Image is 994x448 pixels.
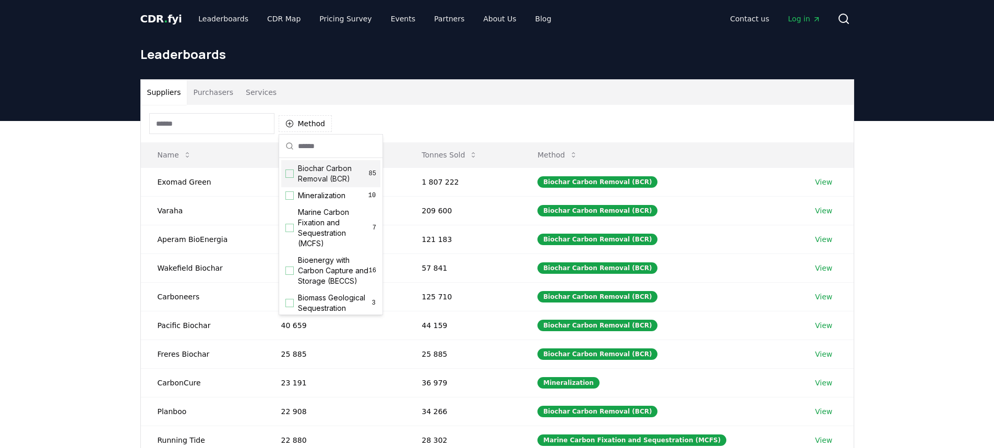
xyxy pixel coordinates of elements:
span: 7 [373,224,376,232]
td: 94 267 [265,196,405,225]
td: 44 159 [405,311,521,340]
div: Biochar Carbon Removal (BCR) [537,320,657,331]
a: View [815,406,832,417]
span: Biomass Geological Sequestration [298,293,371,313]
span: Bioenergy with Carbon Capture and Storage (BECCS) [298,255,369,286]
td: 57 833 [265,253,405,282]
td: 40 659 [265,311,405,340]
div: Marine Carbon Fixation and Sequestration (MCFS) [537,434,726,446]
td: 22 908 [265,397,405,426]
a: Leaderboards [190,9,257,28]
a: View [815,320,832,331]
a: Blog [527,9,560,28]
td: 25 885 [265,340,405,368]
td: 23 191 [265,368,405,397]
a: About Us [475,9,524,28]
a: Partners [426,9,473,28]
span: 85 [369,169,376,178]
h1: Leaderboards [140,46,854,63]
nav: Main [722,9,829,28]
a: View [815,263,832,273]
a: View [815,292,832,302]
td: Varaha [141,196,265,225]
td: 50 515 [265,282,405,311]
div: Biochar Carbon Removal (BCR) [537,234,657,245]
div: Biochar Carbon Removal (BCR) [537,262,657,274]
a: Pricing Survey [311,9,380,28]
div: Biochar Carbon Removal (BCR) [537,291,657,302]
span: Marine Carbon Fixation and Sequestration (MCFS) [298,207,373,249]
span: . [164,13,167,25]
a: CDR Map [259,9,309,28]
td: Aperam BioEnergia [141,225,265,253]
td: Exomad Green [141,167,265,196]
td: Carboneers [141,282,265,311]
td: Wakefield Biochar [141,253,265,282]
div: Biochar Carbon Removal (BCR) [537,205,657,216]
a: CDR.fyi [140,11,182,26]
td: 1 807 222 [405,167,521,196]
a: View [815,435,832,445]
button: Name [149,144,200,165]
nav: Main [190,9,559,28]
div: Biochar Carbon Removal (BCR) [537,176,657,188]
a: Contact us [722,9,777,28]
a: View [815,349,832,359]
div: Biochar Carbon Removal (BCR) [537,406,657,417]
td: Pacific Biochar [141,311,265,340]
a: View [815,177,832,187]
td: 121 183 [405,225,521,253]
a: View [815,378,832,388]
td: Planboo [141,397,265,426]
button: Suppliers [141,80,187,105]
button: Tonnes Sold [413,144,486,165]
td: 209 600 [405,196,521,225]
span: CDR fyi [140,13,182,25]
button: Purchasers [187,80,239,105]
td: 89 298 [265,225,405,253]
td: 36 979 [405,368,521,397]
span: 3 [371,299,376,307]
td: 125 710 [405,282,521,311]
button: Tonnes Delivered [273,144,365,165]
td: 25 885 [405,340,521,368]
td: 57 841 [405,253,521,282]
span: Log in [788,14,820,24]
a: Log in [780,9,829,28]
a: View [815,234,832,245]
a: Events [382,9,424,28]
div: Biochar Carbon Removal (BCR) [537,348,657,360]
td: CarbonCure [141,368,265,397]
div: Mineralization [537,377,600,389]
a: View [815,205,832,216]
button: Method [529,144,586,165]
button: Services [239,80,283,105]
td: 34 266 [405,397,521,426]
button: Method [279,115,332,132]
span: 10 [368,191,376,200]
span: Biochar Carbon Removal (BCR) [298,163,369,184]
span: 16 [369,267,376,275]
td: Freres Biochar [141,340,265,368]
td: 174 771 [265,167,405,196]
span: Mineralization [298,190,345,201]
